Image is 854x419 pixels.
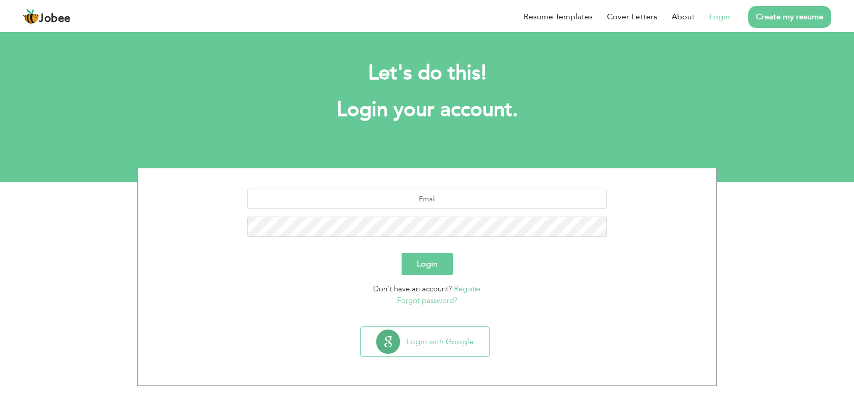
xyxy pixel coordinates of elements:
a: Register [454,284,481,294]
a: About [672,11,695,23]
a: Jobee [23,9,71,25]
a: Create my resume [748,6,831,28]
a: Login [709,11,730,23]
img: jobee.io [23,9,39,25]
h1: Login your account. [152,97,701,123]
h2: Let's do this! [152,60,701,86]
a: Resume Templates [524,11,593,23]
button: Login with Google [361,327,489,356]
input: Email [247,189,607,209]
span: Jobee [39,13,71,24]
button: Login [402,253,453,275]
span: Don't have an account? [373,284,452,294]
a: Forgot password? [397,295,457,306]
a: Cover Letters [607,11,657,23]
